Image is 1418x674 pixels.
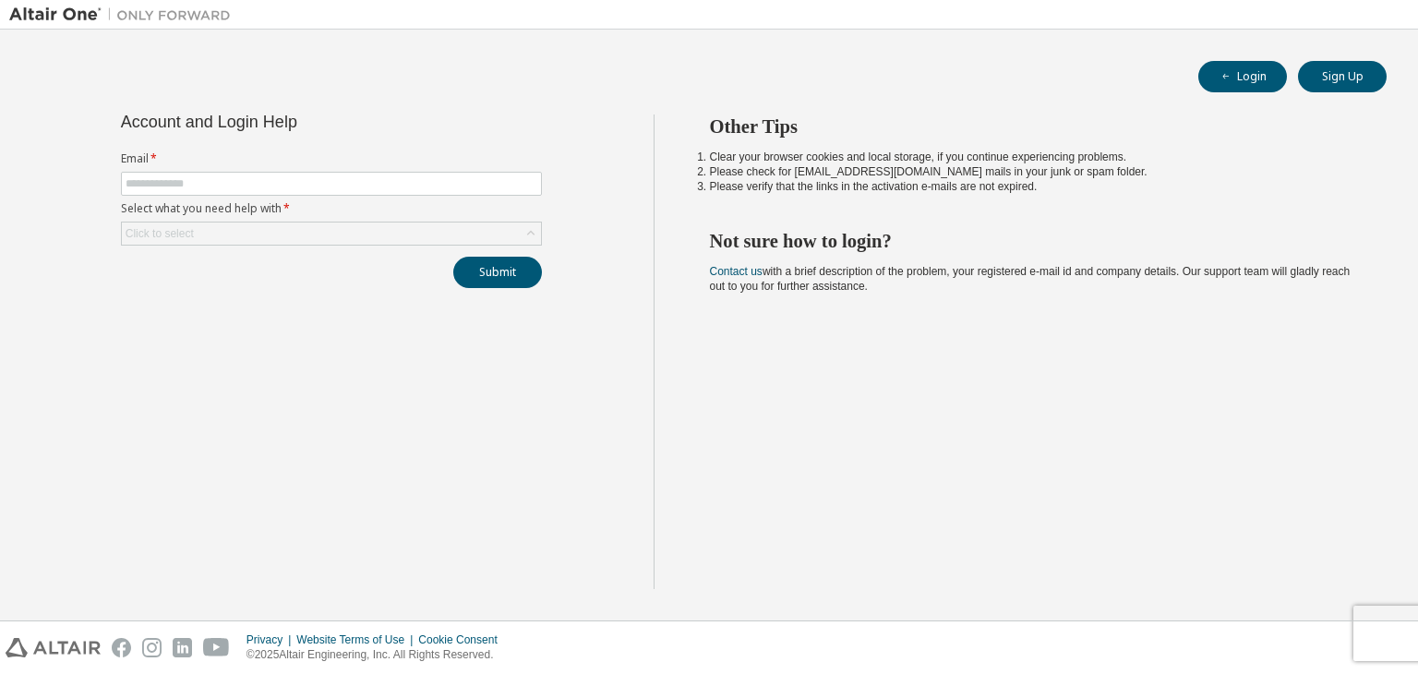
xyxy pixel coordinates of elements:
li: Please check for [EMAIL_ADDRESS][DOMAIN_NAME] mails in your junk or spam folder. [710,164,1354,179]
div: Website Terms of Use [296,632,418,647]
button: Submit [453,257,542,288]
label: Select what you need help with [121,201,542,216]
img: instagram.svg [142,638,162,657]
p: © 2025 Altair Engineering, Inc. All Rights Reserved. [246,647,509,663]
button: Login [1198,61,1287,92]
li: Clear your browser cookies and local storage, if you continue experiencing problems. [710,150,1354,164]
div: Account and Login Help [121,114,458,129]
img: Altair One [9,6,240,24]
span: with a brief description of the problem, your registered e-mail id and company details. Our suppo... [710,265,1351,293]
button: Sign Up [1298,61,1387,92]
div: Cookie Consent [418,632,508,647]
div: Privacy [246,632,296,647]
label: Email [121,151,542,166]
img: youtube.svg [203,638,230,657]
div: Click to select [126,226,194,241]
h2: Other Tips [710,114,1354,138]
li: Please verify that the links in the activation e-mails are not expired. [710,179,1354,194]
img: facebook.svg [112,638,131,657]
img: altair_logo.svg [6,638,101,657]
img: linkedin.svg [173,638,192,657]
a: Contact us [710,265,763,278]
div: Click to select [122,223,541,245]
h2: Not sure how to login? [710,229,1354,253]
